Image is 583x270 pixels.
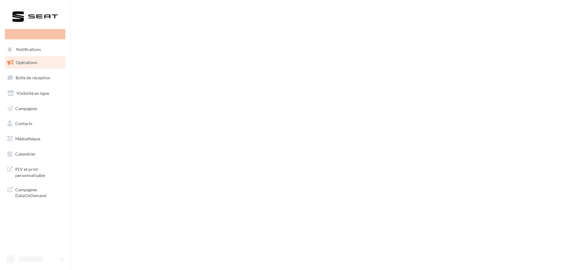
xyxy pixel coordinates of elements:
span: Opérations [16,60,37,65]
span: Campagnes DataOnDemand [15,185,63,199]
a: Contacts [4,117,67,130]
span: PLV et print personnalisable [15,165,63,178]
span: Calendrier [15,151,36,157]
a: Visibilité en ligne [4,87,67,100]
a: Opérations [4,56,67,69]
a: Médiathèque [4,132,67,145]
a: Campagnes [4,102,67,115]
span: Campagnes [15,106,37,111]
span: Boîte de réception [16,75,50,80]
span: Contacts [15,121,32,126]
a: Calendrier [4,148,67,160]
a: PLV et print personnalisable [4,163,67,181]
a: Campagnes DataOnDemand [4,183,67,201]
span: Médiathèque [15,136,40,141]
div: Nouvelle campagne [5,29,65,39]
span: Visibilité en ligne [16,91,49,96]
a: Boîte de réception [4,71,67,84]
span: Notifications [16,47,41,52]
